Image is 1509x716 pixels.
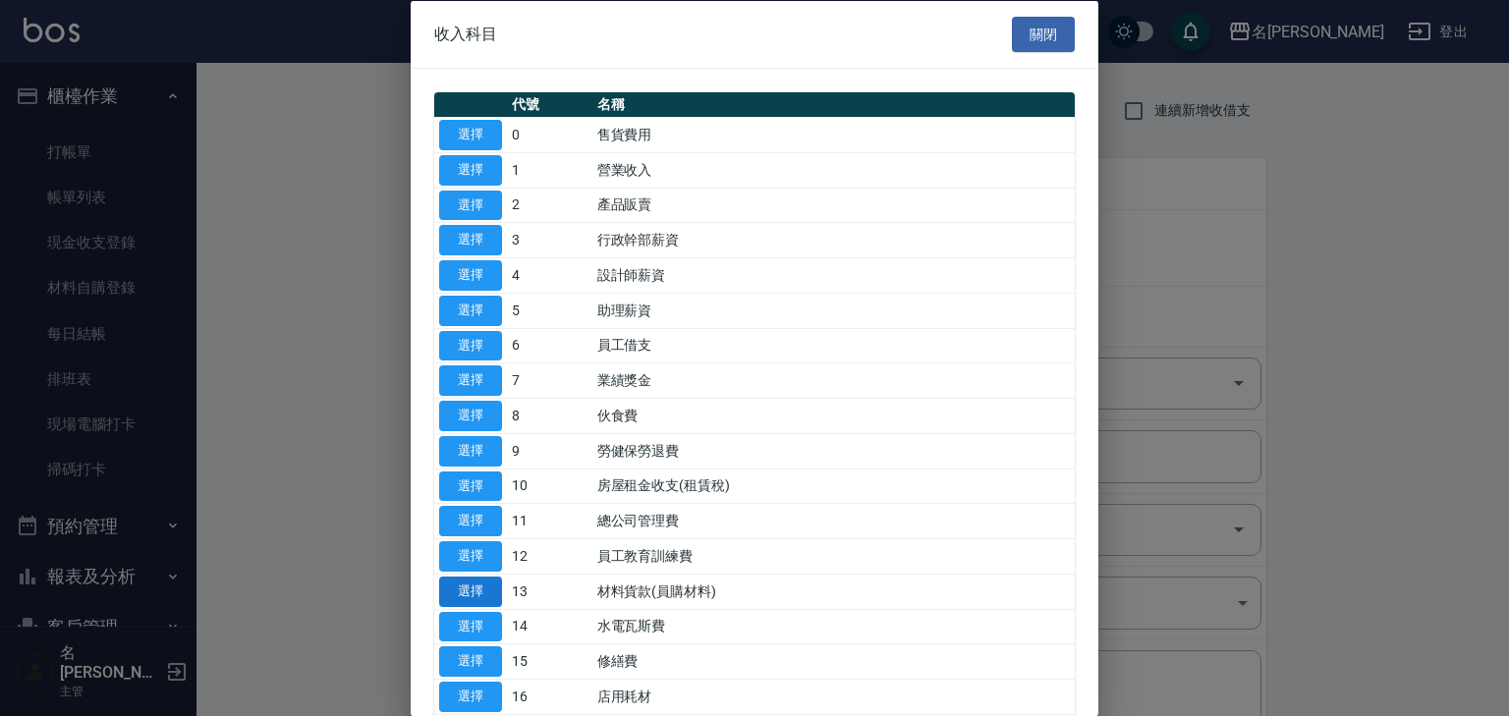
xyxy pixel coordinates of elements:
button: 選擇 [439,682,502,712]
button: 選擇 [439,154,502,185]
td: 8 [507,398,592,433]
td: 助理薪資 [592,293,1075,328]
button: 選擇 [439,611,502,641]
td: 水電瓦斯費 [592,609,1075,644]
td: 6 [507,328,592,363]
span: 收入科目 [434,24,497,43]
td: 0 [507,117,592,152]
td: 9 [507,433,592,468]
button: 選擇 [439,365,502,396]
button: 選擇 [439,435,502,466]
button: 選擇 [439,401,502,431]
td: 員工教育訓練費 [592,538,1075,574]
button: 選擇 [439,120,502,150]
td: 10 [507,468,592,504]
th: 名稱 [592,92,1075,118]
td: 業績獎金 [592,362,1075,398]
button: 關閉 [1012,16,1075,52]
td: 14 [507,609,592,644]
button: 選擇 [439,470,502,501]
td: 13 [507,574,592,609]
button: 選擇 [439,541,502,572]
button: 選擇 [439,190,502,220]
td: 勞健保勞退費 [592,433,1075,468]
button: 選擇 [439,295,502,325]
td: 伙食費 [592,398,1075,433]
td: 15 [507,643,592,679]
td: 5 [507,293,592,328]
td: 房屋租金收支(租賃稅) [592,468,1075,504]
td: 1 [507,152,592,188]
td: 總公司管理費 [592,503,1075,538]
td: 店用耗材 [592,679,1075,714]
td: 7 [507,362,592,398]
button: 選擇 [439,576,502,606]
td: 員工借支 [592,328,1075,363]
td: 4 [507,257,592,293]
button: 選擇 [439,225,502,255]
th: 代號 [507,92,592,118]
td: 16 [507,679,592,714]
td: 3 [507,222,592,257]
button: 選擇 [439,646,502,677]
button: 選擇 [439,506,502,536]
td: 行政幹部薪資 [592,222,1075,257]
td: 營業收入 [592,152,1075,188]
td: 產品販賣 [592,188,1075,223]
td: 11 [507,503,592,538]
td: 修繕費 [592,643,1075,679]
td: 售貨費用 [592,117,1075,152]
td: 2 [507,188,592,223]
button: 選擇 [439,260,502,291]
td: 12 [507,538,592,574]
td: 設計師薪資 [592,257,1075,293]
button: 選擇 [439,330,502,360]
td: 材料貨款(員購材料) [592,574,1075,609]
